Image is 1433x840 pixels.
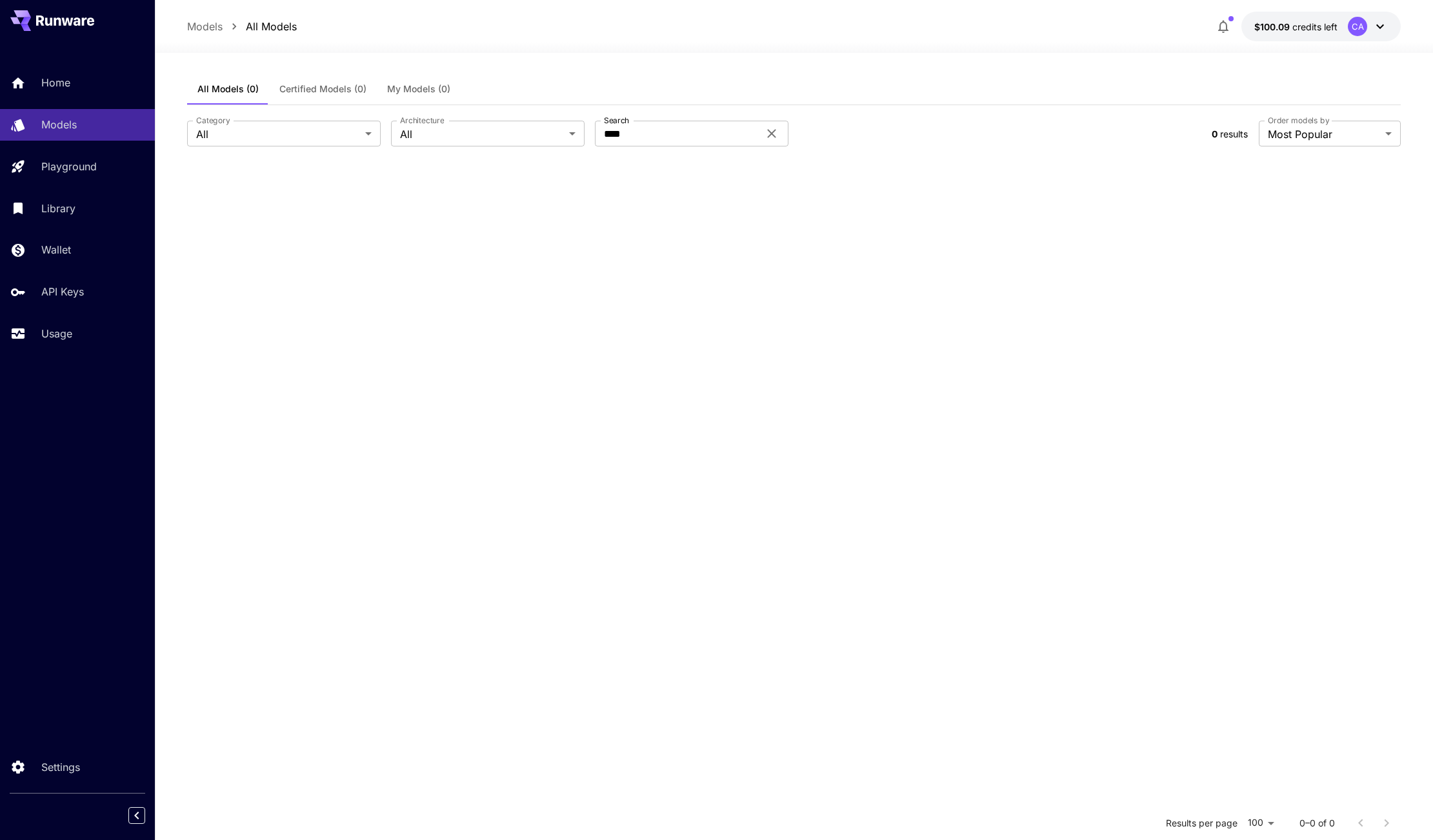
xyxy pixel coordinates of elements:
p: API Keys [41,284,84,299]
p: Settings [41,759,80,775]
div: 100 [1243,814,1279,832]
button: Collapse sidebar [128,807,145,824]
p: Results per page [1166,817,1238,830]
span: Certified Models (0) [279,83,366,95]
span: All Models (0) [197,83,259,95]
span: All [400,126,564,142]
p: 0–0 of 0 [1299,817,1335,830]
p: Models [41,117,77,132]
span: $100.09 [1254,21,1292,32]
button: $100.09149CA [1241,12,1401,41]
p: Usage [41,326,72,341]
label: Architecture [400,115,444,126]
span: results [1220,128,1248,139]
div: CA [1348,17,1367,36]
span: My Models (0) [387,83,450,95]
label: Category [196,115,230,126]
a: Models [187,19,223,34]
span: credits left [1292,21,1338,32]
span: All [196,126,360,142]
a: All Models [246,19,297,34]
p: Wallet [41,242,71,257]
p: Playground [41,159,97,174]
span: Most Popular [1268,126,1380,142]
div: Collapse sidebar [138,804,155,827]
span: 0 [1212,128,1218,139]
p: Home [41,75,70,90]
div: $100.09149 [1254,20,1338,34]
label: Search [604,115,629,126]
nav: breadcrumb [187,19,297,34]
label: Order models by [1268,115,1329,126]
p: Library [41,201,75,216]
